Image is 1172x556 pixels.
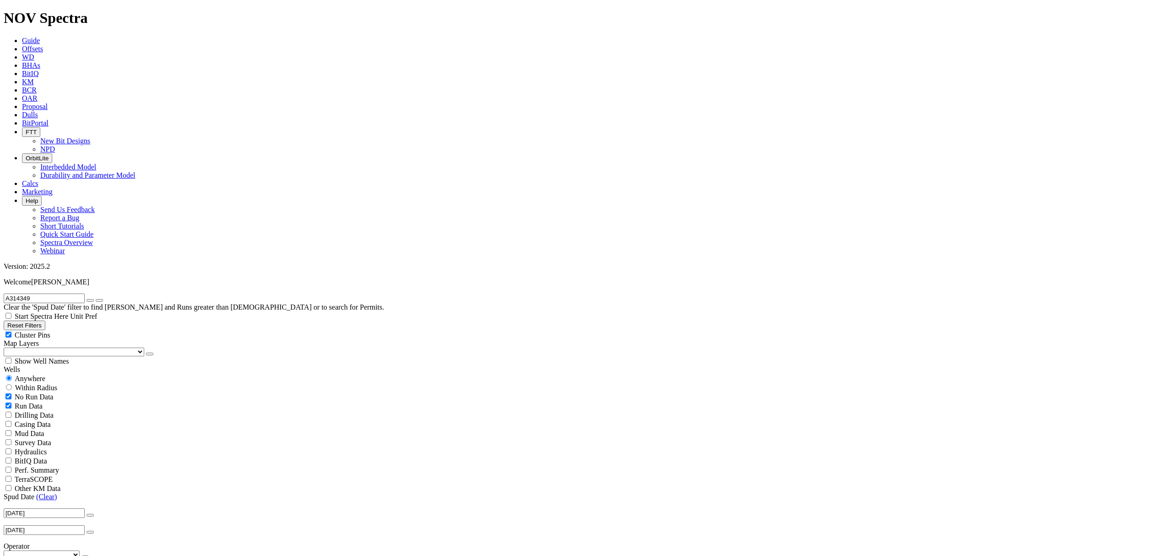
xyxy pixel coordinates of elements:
span: Cluster Pins [15,331,50,339]
span: Within Radius [15,384,57,392]
a: Spectra Overview [40,239,93,246]
a: Guide [22,37,40,44]
input: Search [4,294,85,303]
a: NPD [40,145,55,153]
button: Help [22,196,42,206]
button: Reset Filters [4,321,45,330]
span: OrbitLite [26,155,49,162]
a: Dulls [22,111,38,119]
a: BHAs [22,61,40,69]
a: Quick Start Guide [40,230,93,238]
span: FTT [26,129,37,136]
input: After [4,508,85,518]
a: BCR [22,86,37,94]
span: Hydraulics [15,448,47,456]
a: New Bit Designs [40,137,90,145]
a: KM [22,78,34,86]
a: (Clear) [36,493,57,501]
span: Clear the 'Spud Date' filter to find [PERSON_NAME] and Runs greater than [DEMOGRAPHIC_DATA] or to... [4,303,384,311]
span: Perf. Summary [15,466,59,474]
span: Run Data [15,402,43,410]
a: Offsets [22,45,43,53]
a: OAR [22,94,38,102]
span: Unit Pref [70,312,97,320]
div: Wells [4,365,1168,374]
p: Welcome [4,278,1168,286]
span: Drilling Data [15,411,54,419]
span: BitIQ Data [15,457,47,465]
span: Show Well Names [15,357,69,365]
filter-controls-checkbox: TerraSCOPE Data [4,474,1168,484]
span: Mud Data [15,430,44,437]
a: BitPortal [22,119,49,127]
span: Spud Date [4,493,34,501]
span: Map Layers [4,339,39,347]
filter-controls-checkbox: Hydraulics Analysis [4,447,1168,456]
span: Operator [4,542,30,550]
a: Report a Bug [40,214,79,222]
input: Start Spectra Here [5,313,11,319]
a: Interbedded Model [40,163,96,171]
span: Other KM Data [15,485,60,492]
span: No Run Data [15,393,53,401]
a: Calcs [22,180,38,187]
span: Survey Data [15,439,51,447]
span: Casing Data [15,420,51,428]
span: [PERSON_NAME] [31,278,89,286]
filter-controls-checkbox: TerraSCOPE Data [4,484,1168,493]
a: WD [22,53,34,61]
span: Start Spectra Here [15,312,68,320]
span: TerraSCOPE [15,475,53,483]
button: OrbitLite [22,153,52,163]
span: Help [26,197,38,204]
a: Marketing [22,188,53,196]
a: Send Us Feedback [40,206,95,213]
a: BitIQ [22,70,38,77]
span: Anywhere [15,375,45,382]
button: FTT [22,127,40,137]
input: Before [4,525,85,535]
h1: NOV Spectra [4,10,1168,27]
div: Version: 2025.2 [4,262,1168,271]
a: Short Tutorials [40,222,84,230]
filter-controls-checkbox: Performance Summary [4,465,1168,474]
a: Proposal [22,103,48,110]
a: Durability and Parameter Model [40,171,136,179]
a: Webinar [40,247,65,255]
